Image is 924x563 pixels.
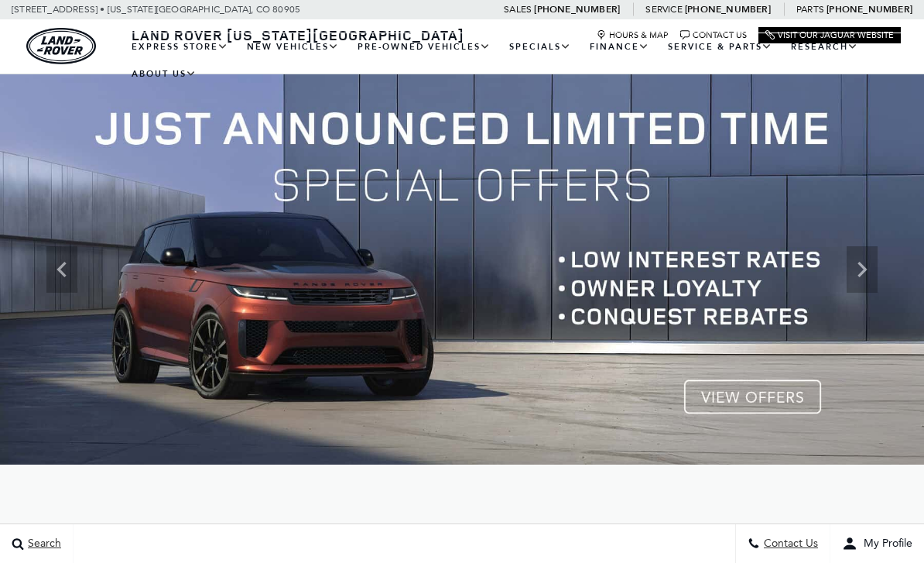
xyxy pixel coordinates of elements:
[24,537,61,551] span: Search
[26,28,96,64] img: Land Rover
[580,33,659,60] a: Finance
[500,33,580,60] a: Specials
[857,537,912,551] span: My Profile
[504,4,532,15] span: Sales
[659,33,782,60] a: Service & Parts
[474,522,912,542] h2: The Red Noland Way
[645,4,682,15] span: Service
[122,26,474,44] a: Land Rover [US_STATE][GEOGRAPHIC_DATA]
[122,60,206,88] a: About Us
[782,33,868,60] a: Research
[830,524,924,563] button: user-profile-menu
[122,33,901,88] nav: Main Navigation
[122,33,238,60] a: EXPRESS STORE
[534,3,620,15] a: [PHONE_NUMBER]
[796,4,824,15] span: Parts
[826,3,912,15] a: [PHONE_NUMBER]
[12,4,300,15] a: [STREET_ADDRESS] • [US_STATE][GEOGRAPHIC_DATA], CO 80905
[760,537,818,551] span: Contact Us
[765,30,894,40] a: Visit Our Jaguar Website
[238,33,348,60] a: New Vehicles
[597,30,669,40] a: Hours & Map
[685,3,771,15] a: [PHONE_NUMBER]
[680,30,747,40] a: Contact Us
[26,28,96,64] a: land-rover
[348,33,500,60] a: Pre-Owned Vehicles
[132,26,464,44] span: Land Rover [US_STATE][GEOGRAPHIC_DATA]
